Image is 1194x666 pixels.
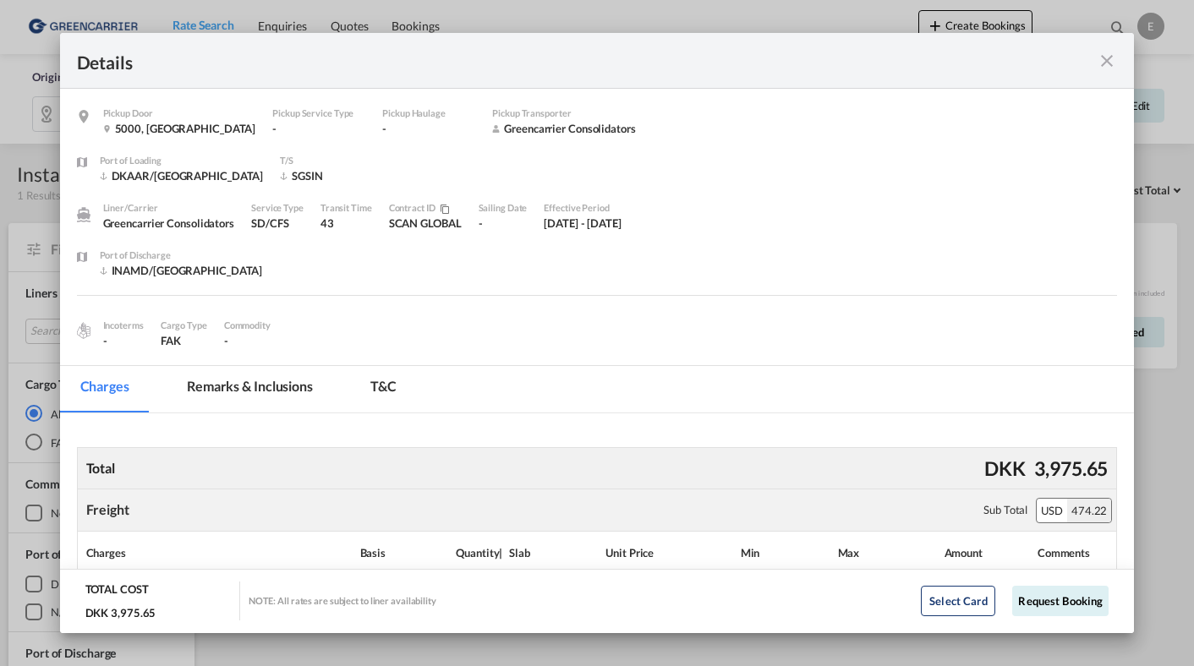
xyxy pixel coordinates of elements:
[280,153,415,168] div: T/S
[1030,450,1112,486] div: 3,975.65
[103,333,144,348] div: -
[567,540,693,565] div: Unit Price
[320,200,372,216] div: Transit Time
[82,455,120,482] div: Total
[161,333,207,348] div: FAK
[808,540,889,565] div: Max
[983,502,1027,517] div: Sub Total
[224,318,271,333] div: Commodity
[1029,532,1117,575] th: Comments
[103,121,256,136] div: 5000 , Denmark
[86,500,129,519] div: Freight
[103,200,234,216] div: Liner/Carrier
[100,153,264,168] div: Port of Loading
[1037,499,1067,522] div: USD
[103,216,234,231] div: Greencarrier Consolidators
[86,540,310,565] div: Charges
[161,318,207,333] div: Cargo Type
[479,200,528,216] div: Sailing Date
[382,106,475,121] div: Pickup Haulage
[389,200,479,248] div: SCAN GLOBAL
[60,366,434,412] md-pagination-wrapper: Use the left and right arrow keys to navigate between tabs
[389,200,462,216] div: Contract / Rate Agreement / Tariff / Spot Pricing Reference Number
[100,168,264,183] div: DKAAR/Aarhus
[103,106,256,121] div: Pickup Door
[167,366,333,412] md-tab-item: Remarks & Inclusions
[280,168,415,183] div: SGSIN
[492,121,635,136] div: Greencarrier Consolidators
[60,366,150,412] md-tab-item: Charges
[77,50,1014,71] div: Details
[85,581,149,605] div: TOTAL COST
[479,216,528,231] div: -
[1012,586,1109,616] button: Request Booking
[74,321,93,340] img: cargo.png
[251,200,304,216] div: Service Type
[544,216,622,231] div: 1 Oct 2025 - 31 Oct 2025
[272,106,365,121] div: Pickup Service Type
[326,540,419,565] div: Basis
[921,586,995,616] button: Select Card
[249,594,436,607] div: NOTE: All rates are subject to liner availability
[492,106,635,121] div: Pickup Transporter
[382,121,475,136] div: -
[251,216,288,230] span: SD/CFS
[1097,51,1117,71] md-icon: icon-close fg-AAA8AD m-0 cursor
[103,318,144,333] div: Incoterms
[100,263,263,278] div: INAMD/Ahmedabad
[980,450,1030,486] div: DKK
[544,200,622,216] div: Effective Period
[272,121,365,136] div: -
[1067,499,1111,522] div: 474.22
[436,540,550,565] div: Quantity | Slab
[435,205,448,215] md-icon: icon-content-copy
[320,216,372,231] div: 43
[85,605,156,620] div: DKK 3,975.65
[224,334,228,347] span: -
[906,540,1021,565] div: Amount
[350,366,417,412] md-tab-item: T&C
[60,33,1135,632] md-dialog: Pickup Door ...
[709,540,791,565] div: Min
[100,248,263,263] div: Port of Discharge
[389,216,462,231] div: SCAN GLOBAL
